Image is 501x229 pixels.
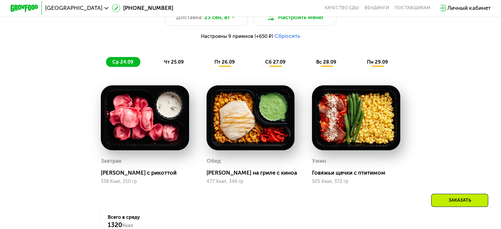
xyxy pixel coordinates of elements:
div: Завтрак [101,156,122,166]
a: Качество еды [325,5,359,11]
a: [PHONE_NUMBER] [112,4,173,12]
div: 338 Ккал, 210 гр [101,179,189,184]
span: Доставка: [176,13,203,21]
span: пт 26.09 [214,59,235,65]
span: 1320 [108,221,122,229]
div: Заказать [431,194,488,207]
button: Сбросить [274,33,300,40]
div: Всего в среду [108,214,182,229]
span: ср 24.09 [112,59,133,65]
button: Настроить меню [253,9,337,26]
span: вс 28.09 [316,59,336,65]
span: 23 сен, вт [204,13,230,21]
div: 477 Ккал, 346 гр [207,179,295,184]
div: Ужин [312,156,326,166]
div: Обед [207,156,221,166]
span: сб 27.09 [265,59,286,65]
span: Ккал [122,222,133,228]
span: Настроены 9 приемов (+650 ₽) [201,34,273,39]
span: [GEOGRAPHIC_DATA] [45,5,102,11]
span: чт 25.09 [164,59,184,65]
div: [PERSON_NAME] с рикоттой [101,169,194,176]
div: [PERSON_NAME] на гриле с киноа [207,169,300,176]
div: Говяжьи щечки с птитимом [312,169,405,176]
div: 505 Ккал, 372 гр [312,179,400,184]
div: поставщикам [395,5,431,11]
div: Личный кабинет [447,4,490,12]
span: пн 29.09 [367,59,388,65]
a: Вендинги [365,5,389,11]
